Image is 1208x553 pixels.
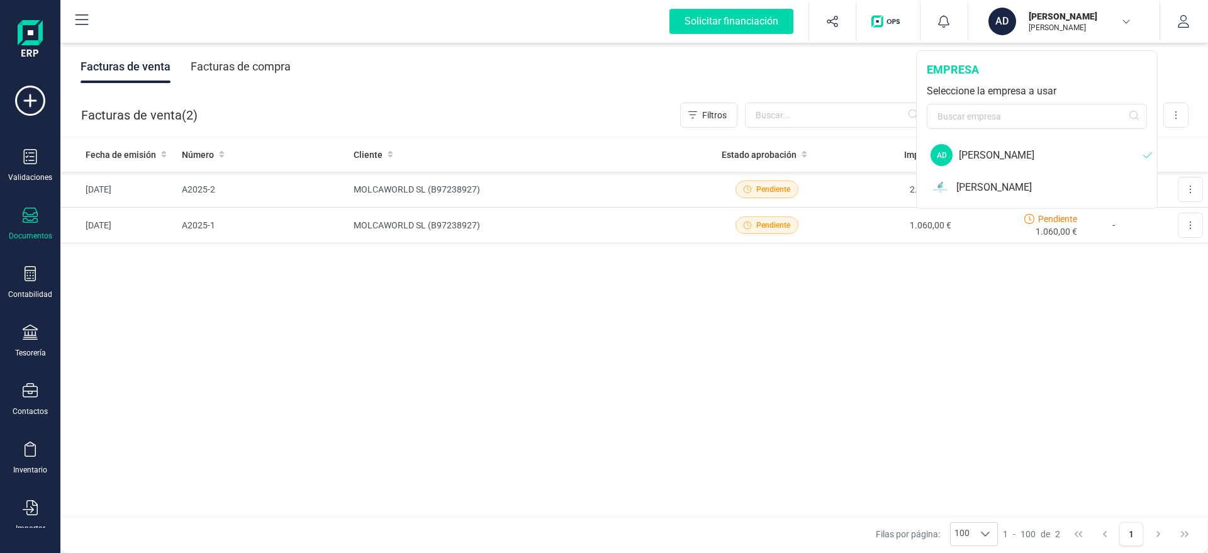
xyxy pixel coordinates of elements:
[871,15,905,28] img: Logo de OPS
[81,50,171,83] div: Facturas de venta
[354,148,383,161] span: Cliente
[1093,522,1117,546] button: Previous Page
[349,208,703,243] td: MOLCAWORLD SL (B97238927)
[956,180,1157,195] div: [PERSON_NAME]
[830,172,956,208] td: 2.120,00 €
[1066,522,1090,546] button: First Page
[951,523,973,545] span: 100
[60,172,177,208] td: [DATE]
[745,103,926,128] input: Buscar...
[86,148,156,161] span: Fecha de emisión
[680,103,737,128] button: Filtros
[654,1,808,42] button: Solicitar financiación
[13,406,48,416] div: Contactos
[1038,213,1077,225] span: Pendiente
[927,61,1147,79] div: empresa
[931,144,953,166] div: AD
[349,172,703,208] td: MOLCAWORLD SL (B97238927)
[1146,522,1170,546] button: Next Page
[18,20,43,60] img: Logo Finanedi
[864,1,912,42] button: Logo de OPS
[16,523,45,533] div: Importar
[13,465,47,475] div: Inventario
[876,522,998,546] div: Filas por página:
[1036,225,1077,238] span: 1.060,00 €
[931,176,950,198] img: MA
[830,208,956,243] td: 1.060,00 €
[15,348,46,358] div: Tesorería
[988,8,1016,35] div: AD
[81,103,198,128] div: Facturas de venta ( )
[60,208,177,243] td: [DATE]
[1003,528,1008,540] span: 1
[983,1,1144,42] button: AD[PERSON_NAME][PERSON_NAME]
[177,172,349,208] td: A2025-2
[927,84,1147,99] div: Seleccione la empresa a usar
[1003,528,1060,540] div: -
[722,148,797,161] span: Estado aprobación
[182,148,214,161] span: Número
[186,106,193,124] span: 2
[1173,522,1197,546] button: Last Page
[702,109,727,121] span: Filtros
[1087,218,1140,233] p: -
[1055,528,1060,540] span: 2
[1041,528,1050,540] span: de
[927,104,1147,129] input: Buscar empresa
[904,148,936,161] span: Importe
[669,9,793,34] div: Solicitar financiación
[756,220,790,231] span: Pendiente
[1119,522,1143,546] button: Page 1
[8,289,52,299] div: Contabilidad
[1021,528,1036,540] span: 100
[959,148,1143,163] div: [PERSON_NAME]
[177,208,349,243] td: A2025-1
[9,231,52,241] div: Documentos
[1029,23,1129,33] p: [PERSON_NAME]
[8,172,52,182] div: Validaciones
[1029,10,1129,23] p: [PERSON_NAME]
[191,50,291,83] div: Facturas de compra
[756,184,790,195] span: Pendiente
